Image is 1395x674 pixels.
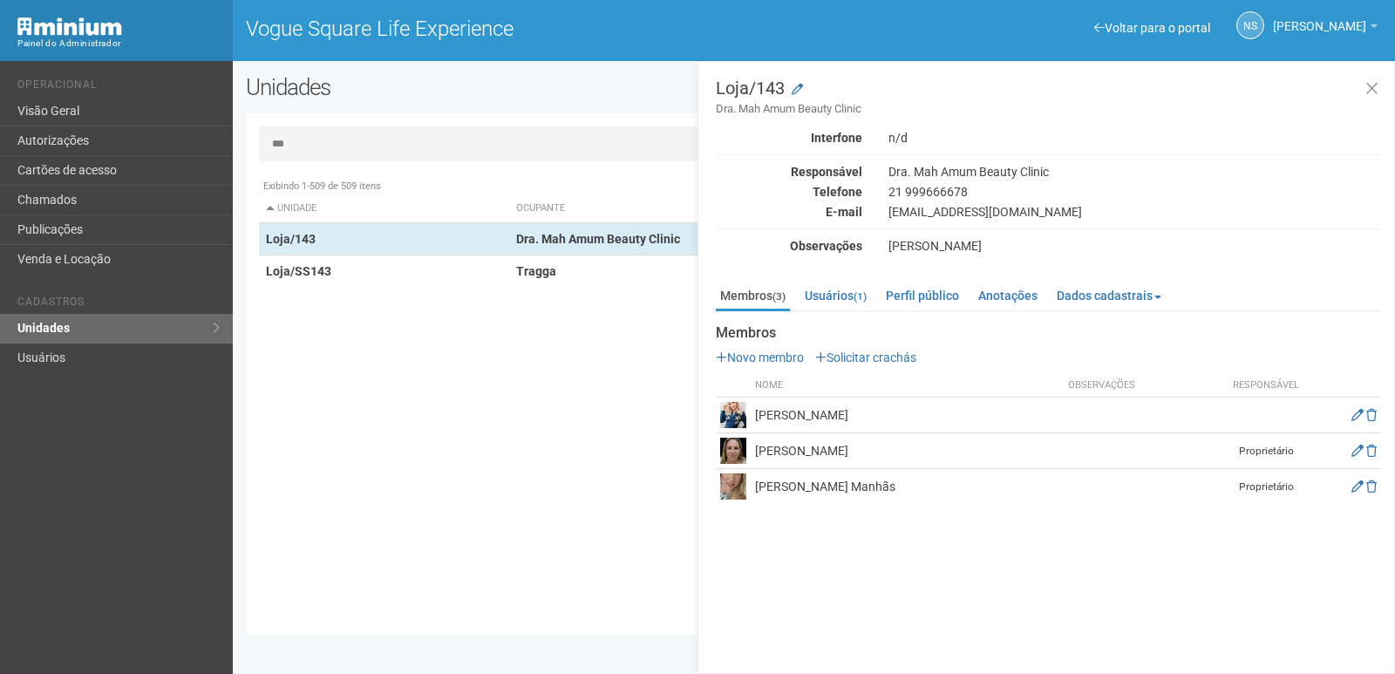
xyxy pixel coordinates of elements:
img: Minium [17,17,122,36]
a: Excluir membro [1366,444,1377,458]
a: Solicitar crachás [815,351,916,364]
li: Operacional [17,78,220,97]
th: Responsável [1222,374,1310,398]
small: (3) [772,290,786,303]
a: Perfil público [881,283,963,309]
div: [PERSON_NAME] [875,238,1394,254]
div: Observações [703,238,875,254]
a: Modificar a unidade [792,81,803,99]
strong: Loja/SS143 [266,264,331,278]
th: Unidade: activate to sort column descending [259,194,510,223]
td: [PERSON_NAME] [751,398,1064,433]
div: n/d [875,130,1394,146]
small: Dra. Mah Amum Beauty Clinic [716,101,1381,117]
a: Usuários(1) [800,283,871,309]
div: Painel do Administrador [17,36,220,51]
span: Nicolle Silva [1273,3,1366,33]
small: (1) [854,290,867,303]
img: user.png [720,438,746,464]
th: Ocupante: activate to sort column ascending [509,194,966,223]
th: Observações [1064,374,1222,398]
a: [PERSON_NAME] [1273,22,1378,36]
strong: Tragga [516,264,556,278]
a: Excluir membro [1366,408,1377,422]
a: Anotações [974,283,1042,309]
h2: Unidades [246,74,704,100]
a: Membros(3) [716,283,790,311]
a: NS [1236,11,1264,39]
div: Responsável [703,164,875,180]
img: user.png [720,473,746,500]
a: Editar membro [1351,444,1364,458]
a: Novo membro [716,351,804,364]
strong: Loja/143 [266,232,316,246]
strong: Dra. Mah Amum Beauty Clinic [516,232,680,246]
td: [PERSON_NAME] [751,433,1064,469]
th: Nome [751,374,1064,398]
div: Exibindo 1-509 de 509 itens [259,179,1369,194]
a: Excluir membro [1366,480,1377,494]
div: 21 999666678 [875,184,1394,200]
img: user.png [720,402,746,428]
td: [PERSON_NAME] Manhãs [751,469,1064,505]
div: Dra. Mah Amum Beauty Clinic [875,164,1394,180]
h3: Loja/143 [716,79,1381,117]
div: E-mail [703,204,875,220]
td: Proprietário [1222,469,1310,505]
div: Interfone [703,130,875,146]
strong: Membros [716,325,1381,341]
a: Editar membro [1351,480,1364,494]
a: Voltar para o portal [1094,21,1210,35]
a: Editar membro [1351,408,1364,422]
div: Telefone [703,184,875,200]
td: Proprietário [1222,433,1310,469]
div: [EMAIL_ADDRESS][DOMAIN_NAME] [875,204,1394,220]
a: Dados cadastrais [1052,283,1166,309]
li: Cadastros [17,296,220,314]
h1: Vogue Square Life Experience [246,17,801,40]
